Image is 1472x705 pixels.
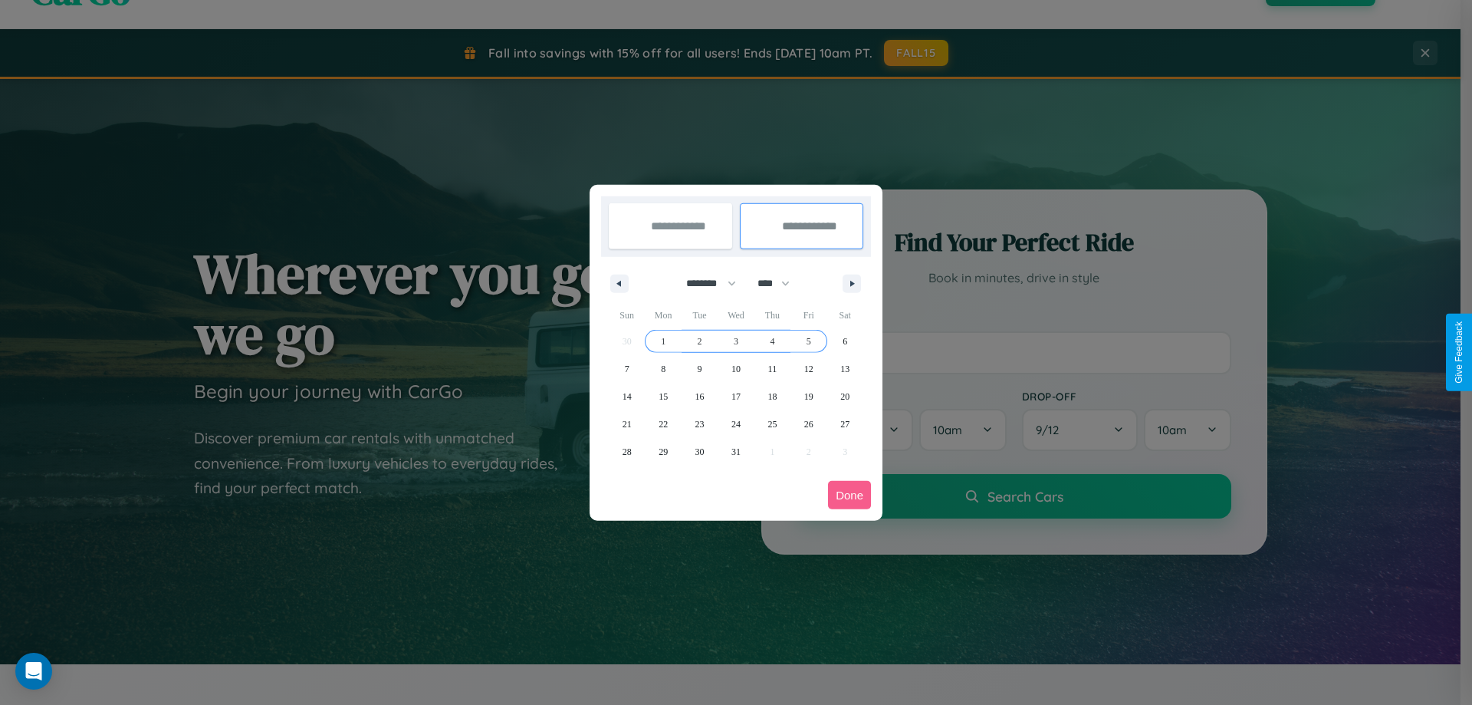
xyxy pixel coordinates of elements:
button: 25 [754,410,790,438]
span: Tue [682,303,718,328]
span: 18 [767,383,777,410]
button: 23 [682,410,718,438]
button: 28 [609,438,645,466]
button: 3 [718,328,754,355]
span: 12 [804,355,813,383]
span: Mon [645,303,681,328]
button: 1 [645,328,681,355]
span: 3 [734,328,738,355]
span: 30 [695,438,705,466]
button: 30 [682,438,718,466]
button: 21 [609,410,645,438]
span: 8 [661,355,665,383]
span: 24 [731,410,741,438]
span: Thu [754,303,790,328]
span: 7 [625,355,629,383]
span: 14 [623,383,632,410]
button: 16 [682,383,718,410]
div: Open Intercom Messenger [15,653,52,690]
span: 25 [767,410,777,438]
span: 31 [731,438,741,466]
span: 28 [623,438,632,466]
span: 20 [840,383,849,410]
button: 29 [645,438,681,466]
button: 31 [718,438,754,466]
button: 19 [790,383,826,410]
span: Sun [609,303,645,328]
button: 15 [645,383,681,410]
span: 10 [731,355,741,383]
button: 8 [645,355,681,383]
button: 17 [718,383,754,410]
span: 5 [807,328,811,355]
span: Fri [790,303,826,328]
button: Done [828,481,871,509]
button: 14 [609,383,645,410]
span: 17 [731,383,741,410]
span: Sat [827,303,863,328]
span: 16 [695,383,705,410]
span: 23 [695,410,705,438]
span: 9 [698,355,702,383]
button: 22 [645,410,681,438]
span: 19 [804,383,813,410]
button: 13 [827,355,863,383]
span: 22 [659,410,668,438]
div: Give Feedback [1454,321,1464,384]
span: 1 [661,328,665,355]
button: 6 [827,328,863,355]
button: 20 [827,383,863,410]
span: 11 [768,355,777,383]
span: 6 [843,328,847,355]
button: 4 [754,328,790,355]
button: 27 [827,410,863,438]
span: 29 [659,438,668,466]
button: 18 [754,383,790,410]
span: 15 [659,383,668,410]
button: 26 [790,410,826,438]
button: 5 [790,328,826,355]
span: 27 [840,410,849,438]
button: 9 [682,355,718,383]
button: 2 [682,328,718,355]
button: 10 [718,355,754,383]
span: Wed [718,303,754,328]
span: 21 [623,410,632,438]
button: 24 [718,410,754,438]
button: 11 [754,355,790,383]
span: 4 [770,328,774,355]
button: 7 [609,355,645,383]
span: 26 [804,410,813,438]
button: 12 [790,355,826,383]
span: 2 [698,328,702,355]
span: 13 [840,355,849,383]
